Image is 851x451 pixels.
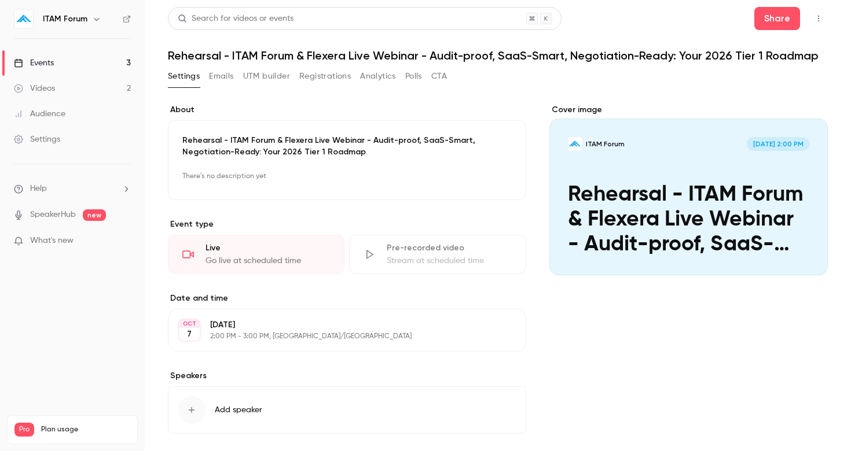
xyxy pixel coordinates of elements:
[14,183,131,195] li: help-dropdown-opener
[14,134,60,145] div: Settings
[210,332,465,341] p: 2:00 PM - 3:00 PM, [GEOGRAPHIC_DATA]/[GEOGRAPHIC_DATA]
[14,83,55,94] div: Videos
[168,386,526,434] button: Add speaker
[14,108,65,120] div: Audience
[168,370,526,382] label: Speakers
[387,255,511,267] div: Stream at scheduled time
[405,67,422,86] button: Polls
[182,167,512,186] p: There's no description yet
[41,425,130,434] span: Plan usage
[431,67,447,86] button: CTA
[117,236,131,246] iframe: Noticeable Trigger
[83,209,106,221] span: new
[206,242,330,254] div: Live
[168,104,526,116] label: About
[209,67,233,86] button: Emails
[549,104,828,275] section: Cover image
[14,423,34,437] span: Pro
[754,7,800,30] button: Share
[168,49,828,62] h1: Rehearsal - ITAM Forum & Flexera Live Webinar - Audit-proof, SaaS-Smart, Negotiation-Ready: Your ...
[206,255,330,267] div: Go live at scheduled time
[360,67,396,86] button: Analytics
[349,235,526,274] div: Pre-recorded videoStream at scheduled time
[30,235,74,247] span: What's new
[299,67,351,86] button: Registrations
[243,67,290,86] button: UTM builder
[14,57,54,69] div: Events
[187,328,192,340] p: 7
[168,67,200,86] button: Settings
[168,293,526,304] label: Date and time
[43,13,87,25] h6: ITAM Forum
[179,320,200,328] div: OCT
[168,235,344,274] div: LiveGo live at scheduled time
[549,104,828,116] label: Cover image
[30,209,76,221] a: SpeakerHub
[14,10,33,28] img: ITAM Forum
[210,319,465,331] p: [DATE]
[215,404,262,416] span: Add speaker
[30,183,47,195] span: Help
[178,13,294,25] div: Search for videos or events
[182,135,512,158] p: Rehearsal - ITAM Forum & Flexera Live Webinar - Audit-proof, SaaS-Smart, Negotiation-Ready: Your ...
[168,219,526,230] p: Event type
[387,242,511,254] div: Pre-recorded video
